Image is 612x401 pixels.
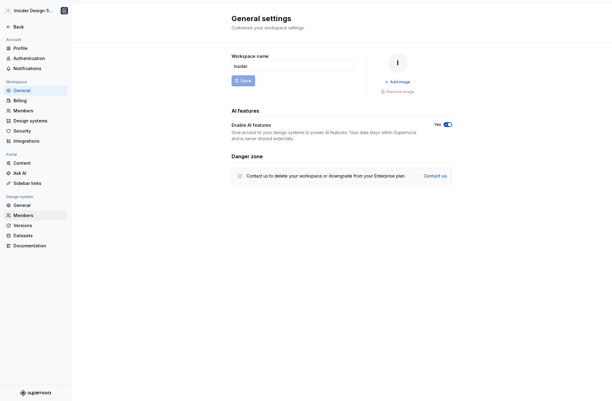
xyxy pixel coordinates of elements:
[14,8,53,14] div: Insider Design System
[61,7,68,14] img: Cagdas yildirim
[13,223,65,229] div: Versions
[13,160,65,166] div: Content
[424,173,447,179] a: Contact us
[4,96,67,106] a: Billing
[388,53,408,73] div: I
[13,118,65,124] div: Design systems
[13,24,65,30] div: Back
[4,178,67,188] a: Sidebar links
[13,212,65,219] div: Members
[13,170,65,176] div: Ask AI
[4,193,36,200] div: Design system
[232,122,271,128] div: Enable AI features
[13,180,65,186] div: Sidebar links
[232,153,263,160] h3: Danger zone
[4,116,67,126] a: Design systems
[13,66,65,72] div: Notifications
[232,107,259,114] h3: AI features
[4,158,67,168] a: Content
[4,43,67,53] a: Profile
[4,168,67,178] a: Ask AI
[4,86,67,96] a: General
[4,78,29,86] div: Workspace
[4,136,67,146] a: Integrations
[1,4,70,17] button: IInsider Design SystemCagdas yildirim
[4,54,67,63] a: Authentication
[4,36,24,43] div: Account
[13,88,65,94] div: General
[4,106,67,116] a: Members
[4,7,12,14] div: I
[4,151,19,158] div: Portal
[232,129,423,142] div: Give access to your design systems to power AI features. Your data stays within Supernova and is ...
[247,173,406,179] div: Contact us to delete your workspace or downgrade from your Enterprise plan.
[13,138,65,144] div: Integrations
[4,200,67,210] a: General
[4,221,67,230] a: Versions
[4,64,67,73] a: Notifications
[13,108,65,114] div: Members
[13,233,65,239] div: Datasets
[13,128,65,134] div: Security
[13,55,65,62] div: Authentication
[4,211,67,220] a: Members
[4,22,67,32] a: Back
[232,14,445,24] h2: General settings
[383,78,413,86] button: Add image
[4,126,67,136] a: Security
[13,98,65,104] div: Billing
[232,53,269,59] label: Workspace name
[434,122,441,127] label: Yes
[13,202,65,208] div: General
[13,243,65,249] div: Documentation
[4,231,67,241] a: Datasets
[13,45,65,51] div: Profile
[4,241,67,251] a: Documentation
[390,80,410,84] span: Add image
[232,25,305,30] span: Customize your workspace settings.
[20,390,51,396] svg: Supernova Logo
